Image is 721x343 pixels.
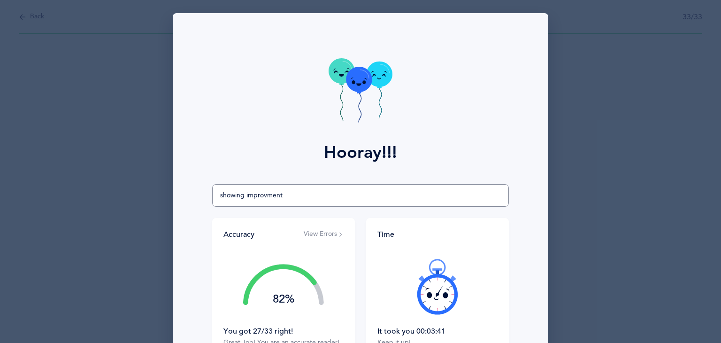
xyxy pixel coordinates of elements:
[304,230,344,239] button: View Errors
[243,294,324,305] div: 82%
[223,326,344,336] div: You got 27/33 right!
[377,229,498,240] div: Time
[324,140,397,165] div: Hooray!!!
[377,326,498,336] div: It took you 00:03:41
[212,184,509,207] input: Enter comment here
[223,229,254,240] div: Accuracy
